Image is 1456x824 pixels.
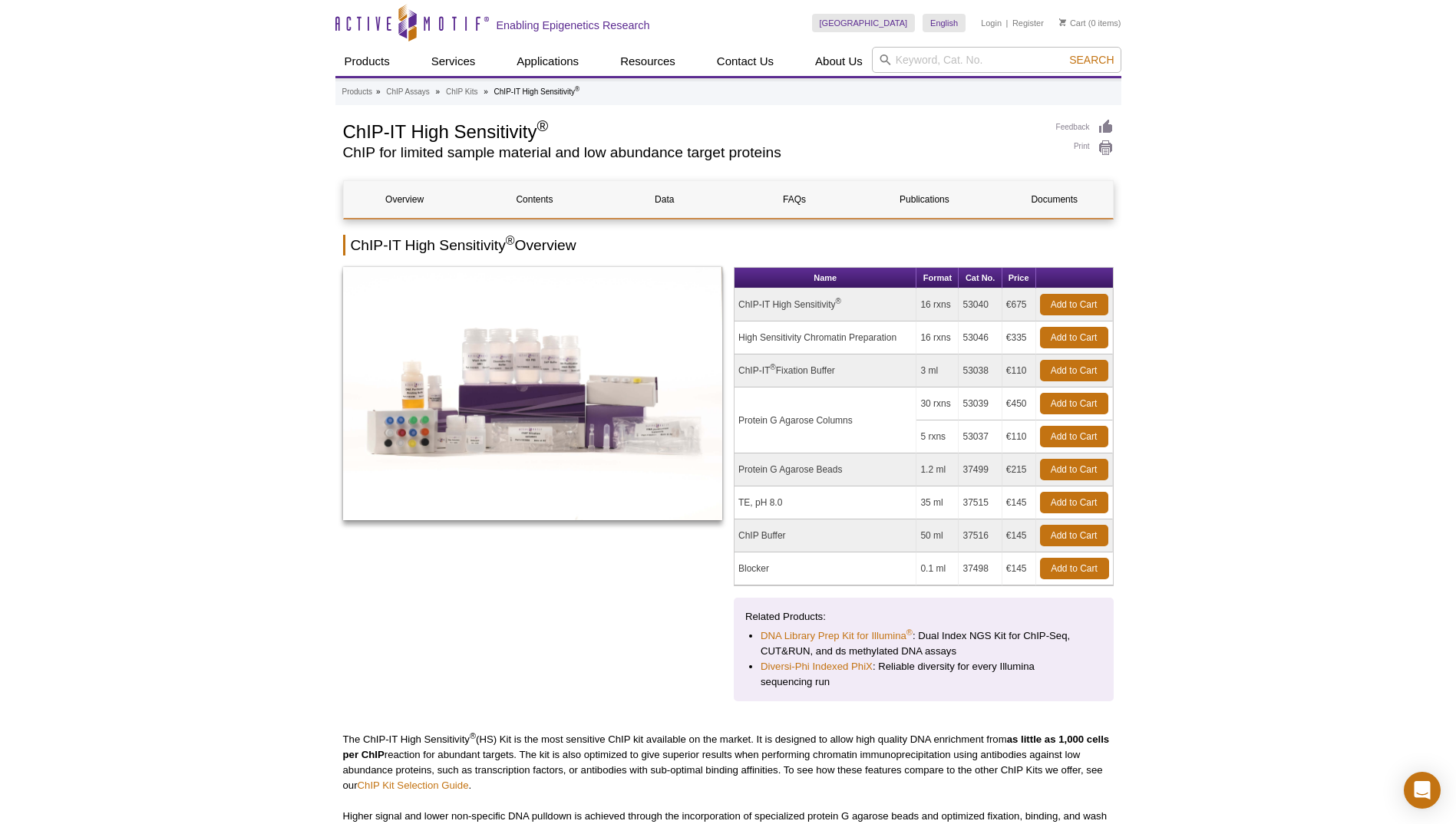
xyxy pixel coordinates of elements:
[1040,360,1108,381] a: Add to Cart
[906,628,913,637] sup: ®
[733,181,855,218] a: FAQs
[916,453,959,486] td: 1.2 ml
[916,552,959,585] td: 0.1 ml
[506,234,515,247] sup: ®
[1059,14,1121,32] li: (0 items)
[863,181,986,218] a: Publications
[1002,268,1036,288] th: Price
[735,354,916,387] td: ChIP-IT Fixation Buffer
[376,87,381,96] li: »
[507,47,588,76] a: Applications
[959,288,1002,321] td: 53040
[916,519,959,552] td: 50 ml
[916,321,959,354] td: 16 rxns
[575,85,579,93] sup: ®
[1002,519,1036,552] td: €145
[916,387,959,420] td: 30 rxns
[343,119,1041,142] h1: ChIP-IT High Sensitivity
[959,552,1002,585] td: 37498
[1002,486,1036,519] td: €145
[1040,327,1108,348] a: Add to Cart
[1002,288,1036,321] td: €675
[484,87,488,96] li: »
[735,288,916,321] td: ChIP-IT High Sensitivity
[761,628,913,644] a: DNA Library Prep Kit for Illumina®
[959,519,1002,552] td: 37516
[735,519,916,552] td: ChIP Buffer
[708,47,783,76] a: Contact Us
[761,659,873,674] a: Diversi-Phi Indexed PhiX
[1404,772,1441,809] div: Open Intercom Messenger
[735,321,916,354] td: High Sensitivity Chromatin Preparation
[745,609,1102,625] p: Related Products:
[735,552,916,585] td: Blocker
[1002,321,1036,354] td: €335
[603,181,725,218] a: Data
[770,363,775,371] sup: ®
[916,486,959,519] td: 35 ml
[1056,119,1114,136] a: Feedback
[959,268,1002,288] th: Cat No.
[735,453,916,486] td: Protein G Agarose Beads
[806,47,872,76] a: About Us
[537,117,548,134] sup: ®
[1002,420,1036,453] td: €110
[959,354,1002,387] td: 53038
[474,181,596,218] a: Contents
[1040,426,1108,447] a: Add to Cart
[344,181,466,218] a: Overview
[1002,387,1036,420] td: €450
[916,420,959,453] td: 5 rxns
[735,268,916,288] th: Name
[1002,552,1036,585] td: €145
[916,354,959,387] td: 3 ml
[343,235,1114,255] h2: ChIP-IT High Sensitivity Overview
[422,47,485,76] a: Services
[1040,393,1108,414] a: Add to Cart
[358,780,469,791] a: ChIP Kit Selection Guide
[981,18,1002,28] a: Login
[959,486,1002,519] td: 37515
[735,486,916,519] td: TE, pH 8.0
[812,14,916,32] a: [GEOGRAPHIC_DATA]
[1059,18,1086,28] a: Cart
[836,297,841,305] sup: ®
[1065,53,1118,67] button: Search
[761,659,1087,690] li: : Reliable diversity for every Illumina sequencing run
[761,628,1087,659] li: : Dual Index NGS Kit for ChIP-Seq, CUT&RUN, and ds methylated DNA assays
[959,420,1002,453] td: 53037
[872,47,1121,73] input: Keyword, Cat. No.
[1040,459,1108,480] a: Add to Cart
[343,267,723,520] img: ChIP-IT High Sensitivity Kit
[959,453,1002,486] td: 37499
[916,288,959,321] td: 16 rxns
[343,146,1041,160] h2: ChIP for limited sample material and low abundance target proteins
[916,268,959,288] th: Format
[1002,453,1036,486] td: €215
[386,85,430,99] a: ChIP Assays
[335,47,399,76] a: Products
[1040,294,1108,315] a: Add to Cart
[1002,354,1036,387] td: €110
[1040,525,1108,546] a: Add to Cart
[343,732,1114,793] p: The ChIP-IT High Sensitivity (HS) Kit is the most sensitive ChIP kit available on the market. It ...
[1006,14,1009,32] li: |
[494,87,580,96] li: ChIP-IT High Sensitivity
[1012,18,1044,28] a: Register
[959,387,1002,420] td: 53039
[735,387,916,453] td: Protein G Agarose Columns
[446,85,478,99] a: ChIP Kits
[497,18,650,32] h2: Enabling Epigenetics Research
[959,321,1002,354] td: 53046
[436,87,441,96] li: »
[1056,140,1114,157] a: Print
[1069,54,1114,66] span: Search
[993,181,1115,218] a: Documents
[1059,18,1066,26] img: Your Cart
[1040,492,1108,513] a: Add to Cart
[923,14,966,32] a: English
[342,85,372,99] a: Products
[1040,558,1109,579] a: Add to Cart
[611,47,685,76] a: Resources
[470,731,476,740] sup: ®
